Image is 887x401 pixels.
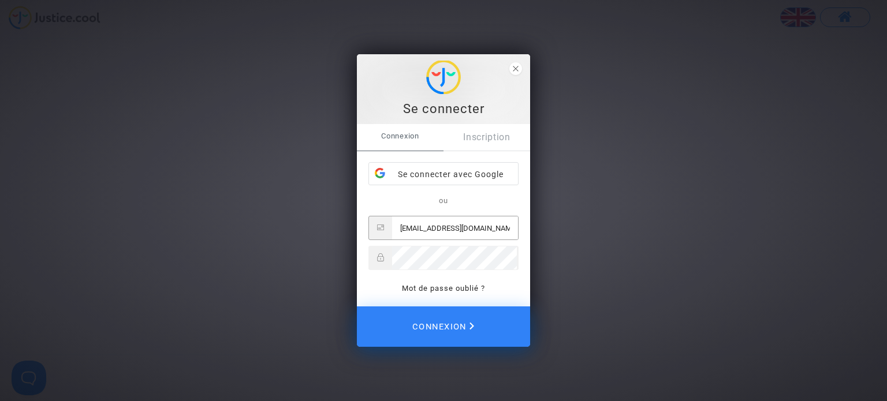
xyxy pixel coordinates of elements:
span: Connexion [412,314,474,339]
span: Connexion [357,124,443,148]
input: Password [392,246,517,269]
input: Email [392,216,518,239]
div: Se connecter avec Google [369,163,518,186]
button: Connexion [357,306,530,347]
div: Se connecter [363,100,524,118]
span: ou [439,196,448,205]
a: Inscription [443,124,530,151]
a: Mot de passe oublié ? [402,284,485,293]
span: close [509,62,522,75]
